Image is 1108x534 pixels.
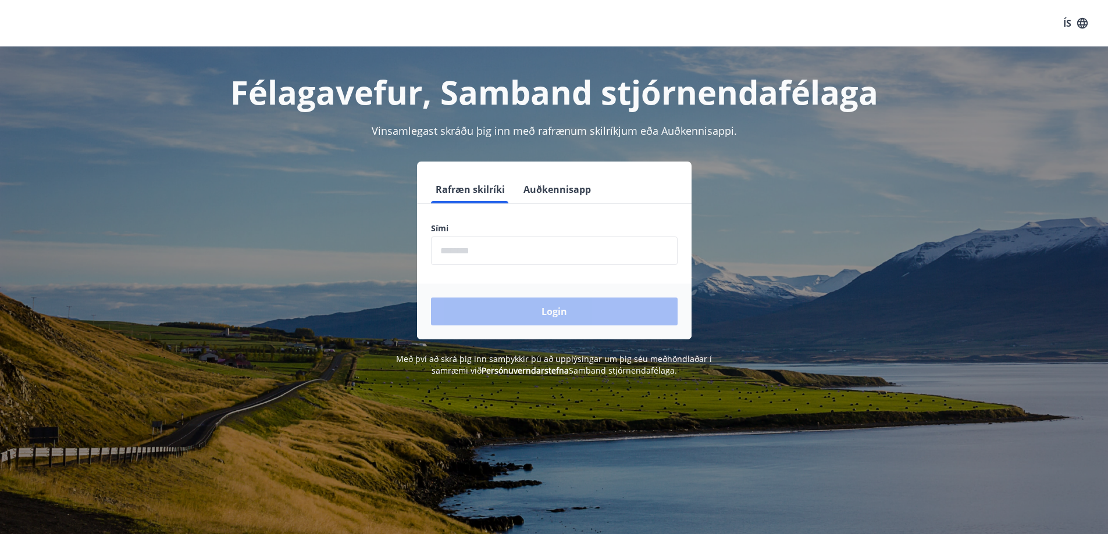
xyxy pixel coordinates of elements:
span: Með því að skrá þig inn samþykkir þú að upplýsingar um þig séu meðhöndlaðar í samræmi við Samband... [396,353,712,376]
h1: Félagavefur, Samband stjórnendafélaga [149,70,959,114]
button: Auðkennisapp [519,175,596,203]
button: ÍS [1057,13,1094,34]
label: Sími [431,223,678,234]
span: Vinsamlegast skráðu þig inn með rafrænum skilríkjum eða Auðkennisappi. [372,124,737,138]
button: Rafræn skilríki [431,175,510,203]
a: Persónuverndarstefna [482,365,569,376]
